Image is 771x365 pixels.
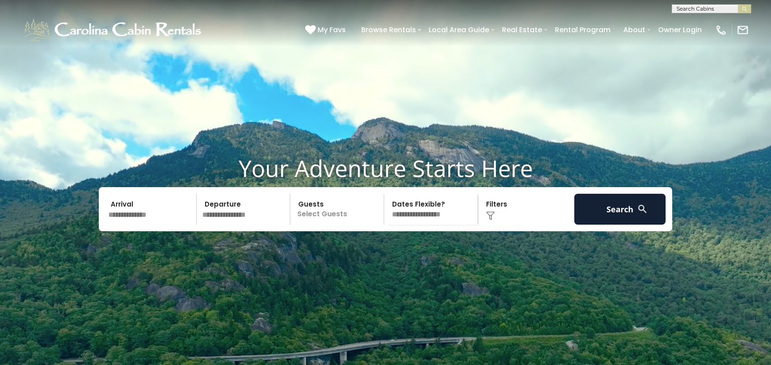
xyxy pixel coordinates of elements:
[654,22,706,38] a: Owner Login
[737,24,749,36] img: mail-regular-white.png
[424,22,494,38] a: Local Area Guide
[498,22,546,38] a: Real Estate
[637,203,648,214] img: search-regular-white.png
[318,24,346,35] span: My Favs
[619,22,650,38] a: About
[293,194,384,225] p: Select Guests
[357,22,420,38] a: Browse Rentals
[7,154,764,182] h1: Your Adventure Starts Here
[715,24,727,36] img: phone-regular-white.png
[574,194,666,225] button: Search
[305,24,348,36] a: My Favs
[486,211,495,220] img: filter--v1.png
[550,22,615,38] a: Rental Program
[22,17,205,43] img: White-1-1-2.png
